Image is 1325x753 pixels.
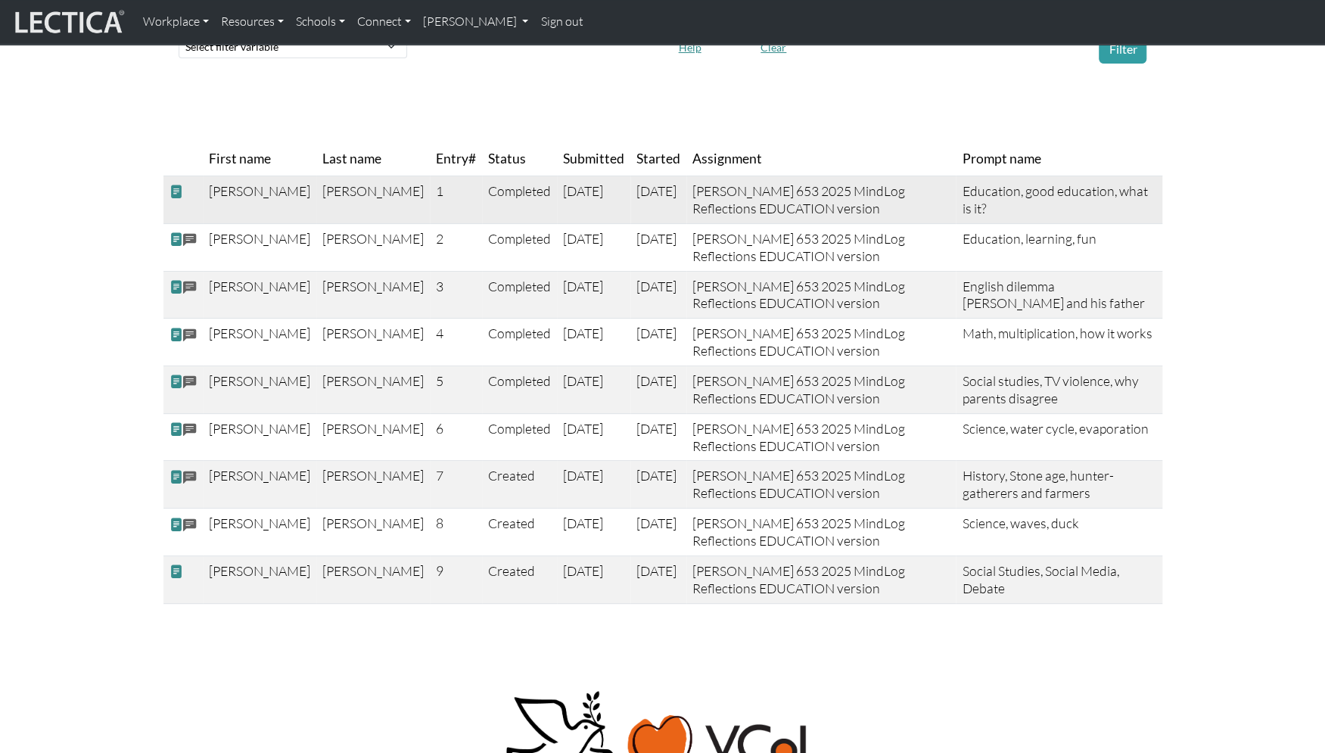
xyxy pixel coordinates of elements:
span: comments [183,326,197,344]
td: [PERSON_NAME] [203,555,316,603]
td: [PERSON_NAME] 653 2025 MindLog Reflections EDUCATION version [686,271,956,319]
td: Science, water cycle, evaporation [956,413,1162,461]
td: 7 [430,461,482,509]
td: Created [482,509,557,556]
td: Completed [482,176,557,224]
td: Education, good education, what is it? [956,176,1162,224]
th: First name [203,142,316,176]
td: Completed [482,413,557,461]
td: [DATE] [557,555,630,603]
td: [PERSON_NAME] [316,555,430,603]
th: Entry# [430,142,482,176]
th: Prompt name [956,142,1162,176]
td: [PERSON_NAME] [203,509,316,556]
td: Completed [482,271,557,319]
td: [DATE] [557,271,630,319]
td: Social Studies, Social Media, Debate [956,555,1162,603]
td: [PERSON_NAME] [316,271,430,319]
span: view [170,469,183,485]
span: view [170,232,183,247]
td: [DATE] [630,223,686,271]
a: Resources [215,6,290,38]
td: 2 [430,223,482,271]
td: [PERSON_NAME] 653 2025 MindLog Reflections EDUCATION version [686,461,956,509]
td: [PERSON_NAME] [203,271,316,319]
span: view [170,422,183,437]
th: Last name [316,142,430,176]
td: Science, waves, duck [956,509,1162,556]
td: Created [482,555,557,603]
span: comments [183,279,197,297]
a: Sign out [534,6,589,38]
span: comments [183,516,197,534]
td: [DATE] [630,319,686,366]
th: Submitted [557,142,630,176]
a: Connect [351,6,417,38]
th: Assignment [686,142,956,176]
td: [DATE] [557,319,630,366]
td: English dilemma [PERSON_NAME] and his father [956,271,1162,319]
span: view [170,326,183,342]
td: Created [482,461,557,509]
td: [DATE] [557,509,630,556]
td: [PERSON_NAME] 653 2025 MindLog Reflections EDUCATION version [686,555,956,603]
td: Education, learning, fun [956,223,1162,271]
td: [DATE] [557,223,630,271]
td: [PERSON_NAME] [316,366,430,413]
td: [DATE] [630,461,686,509]
td: 9 [430,555,482,603]
td: Social studies, TV violence, why parents disagree [956,366,1162,413]
a: Help [672,38,708,54]
button: Clear [754,36,793,59]
td: [DATE] [630,509,686,556]
td: [PERSON_NAME] [316,223,430,271]
td: [DATE] [557,176,630,224]
td: [PERSON_NAME] 653 2025 MindLog Reflections EDUCATION version [686,319,956,366]
td: 5 [430,366,482,413]
td: 1 [430,176,482,224]
td: Math, multiplication, how it works [956,319,1162,366]
td: [DATE] [630,366,686,413]
a: Workplace [137,6,215,38]
td: Completed [482,223,557,271]
td: [DATE] [630,413,686,461]
td: [PERSON_NAME] [316,509,430,556]
td: Completed [482,366,557,413]
td: [PERSON_NAME] 653 2025 MindLog Reflections EDUCATION version [686,366,956,413]
img: lecticalive [11,8,125,36]
td: [PERSON_NAME] 653 2025 MindLog Reflections EDUCATION version [686,223,956,271]
td: History, Stone age, hunter-gatherers and farmers [956,461,1162,509]
td: 4 [430,319,482,366]
button: Filter [1099,35,1146,64]
td: [PERSON_NAME] 653 2025 MindLog Reflections EDUCATION version [686,176,956,224]
a: [PERSON_NAME] [417,6,534,38]
th: Status [482,142,557,176]
td: [PERSON_NAME] 653 2025 MindLog Reflections EDUCATION version [686,413,956,461]
span: view [170,279,183,295]
span: view [170,374,183,390]
span: comments [183,469,197,487]
td: [PERSON_NAME] [203,461,316,509]
td: [DATE] [557,366,630,413]
td: [PERSON_NAME] [316,461,430,509]
td: [PERSON_NAME] [203,176,316,224]
td: 8 [430,509,482,556]
td: [DATE] [557,461,630,509]
td: [PERSON_NAME] [203,223,316,271]
button: Help [672,36,708,59]
td: [DATE] [630,176,686,224]
td: [PERSON_NAME] [203,366,316,413]
td: [PERSON_NAME] [316,413,430,461]
span: comments [183,232,197,249]
td: [DATE] [630,271,686,319]
span: view [170,564,183,580]
td: [PERSON_NAME] [203,413,316,461]
span: view [170,184,183,200]
a: Schools [290,6,351,38]
td: [DATE] [557,413,630,461]
td: [PERSON_NAME] [203,319,316,366]
td: Completed [482,319,557,366]
span: comments [183,422,197,439]
span: comments [183,374,197,391]
th: Started [630,142,686,176]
